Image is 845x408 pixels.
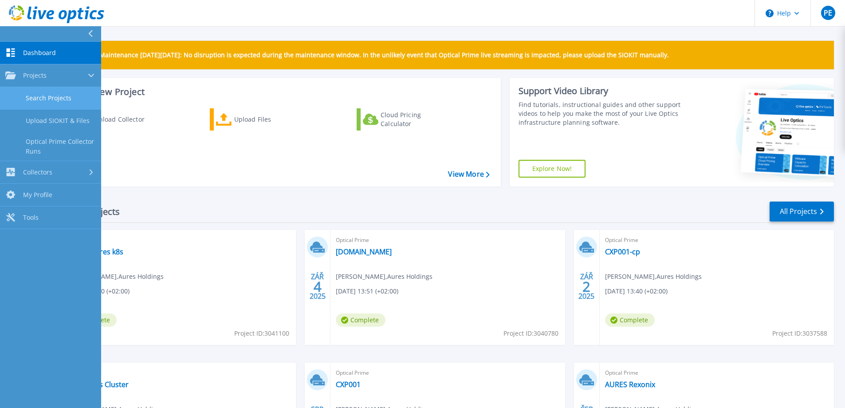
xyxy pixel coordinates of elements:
div: ZÁŘ 2025 [309,270,326,303]
span: Collectors [23,168,52,176]
a: Explore Now! [519,160,586,178]
span: Optical Prime [67,235,291,245]
span: [DATE] 13:40 (+02:00) [605,286,668,296]
a: CXP001-cp [605,247,640,256]
span: 4 [314,283,322,290]
span: Tools [23,214,39,222]
span: Dashboard [23,49,56,57]
span: [PERSON_NAME] , Aures Holdings [336,272,432,281]
a: Download Collector [63,108,162,131]
span: Optical Prime [605,235,829,245]
span: Complete [605,313,655,327]
div: Find tutorials, instructional guides and other support videos to help you make the most of your L... [519,100,684,127]
div: Support Video Library [519,85,684,97]
span: Complete [336,313,385,327]
span: [DATE] 13:51 (+02:00) [336,286,398,296]
a: AURES Rexonix [605,380,655,389]
a: [DOMAIN_NAME] [336,247,392,256]
span: Optical Prime [605,368,829,378]
span: Optical Prime [336,368,559,378]
div: Cloud Pricing Calculator [381,111,452,128]
span: 2 [582,283,590,290]
span: Project ID: 3041100 [234,329,289,338]
p: Scheduled Maintenance [DATE][DATE]: No disruption is expected during the maintenance window. In t... [66,51,669,59]
span: Optical Prime [67,368,291,378]
div: ZÁŘ 2025 [578,270,595,303]
span: [PERSON_NAME] , Aures Holdings [67,272,164,281]
span: Optical Prime [336,235,559,245]
a: All Projects [770,202,834,222]
div: Download Collector [86,111,157,128]
span: PE [824,9,832,16]
div: Upload Files [234,111,305,128]
span: Project ID: 3040780 [503,329,558,338]
span: [PERSON_NAME] , Aures Holdings [605,272,702,281]
h3: Start a New Project [63,87,489,97]
a: Cloud Pricing Calculator [357,108,456,131]
span: My Profile [23,191,52,199]
span: Projects [23,71,47,79]
a: Upload Files [210,108,309,131]
a: View More [448,170,489,178]
a: CXP001 [336,380,361,389]
span: Project ID: 3037588 [772,329,827,338]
